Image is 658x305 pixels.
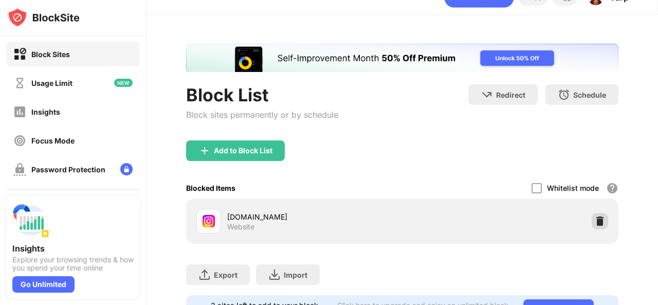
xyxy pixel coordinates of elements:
[31,50,70,59] div: Block Sites
[31,136,75,145] div: Focus Mode
[13,77,26,89] img: time-usage-off.svg
[186,84,338,105] div: Block List
[186,110,338,120] div: Block sites permanently or by schedule
[31,165,105,174] div: Password Protection
[186,184,235,192] div: Blocked Items
[7,7,80,28] img: logo-blocksite.svg
[227,222,254,231] div: Website
[573,91,606,99] div: Schedule
[214,271,237,279] div: Export
[120,163,133,175] img: lock-menu.svg
[203,215,215,227] img: favicons
[114,79,133,87] img: new-icon.svg
[12,276,75,293] div: Go Unlimited
[12,202,49,239] img: push-insights.svg
[186,44,618,72] iframe: Banner
[214,147,272,155] div: Add to Block List
[496,91,525,99] div: Redirect
[13,163,26,176] img: password-protection-off.svg
[31,107,60,116] div: Insights
[12,243,134,254] div: Insights
[284,271,307,279] div: Import
[227,211,403,222] div: [DOMAIN_NAME]
[31,79,72,87] div: Usage Limit
[547,184,599,192] div: Whitelist mode
[13,105,26,118] img: insights-off.svg
[13,134,26,147] img: focus-off.svg
[13,48,26,61] img: block-on.svg
[12,256,134,272] div: Explore your browsing trends & how you spend your time online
